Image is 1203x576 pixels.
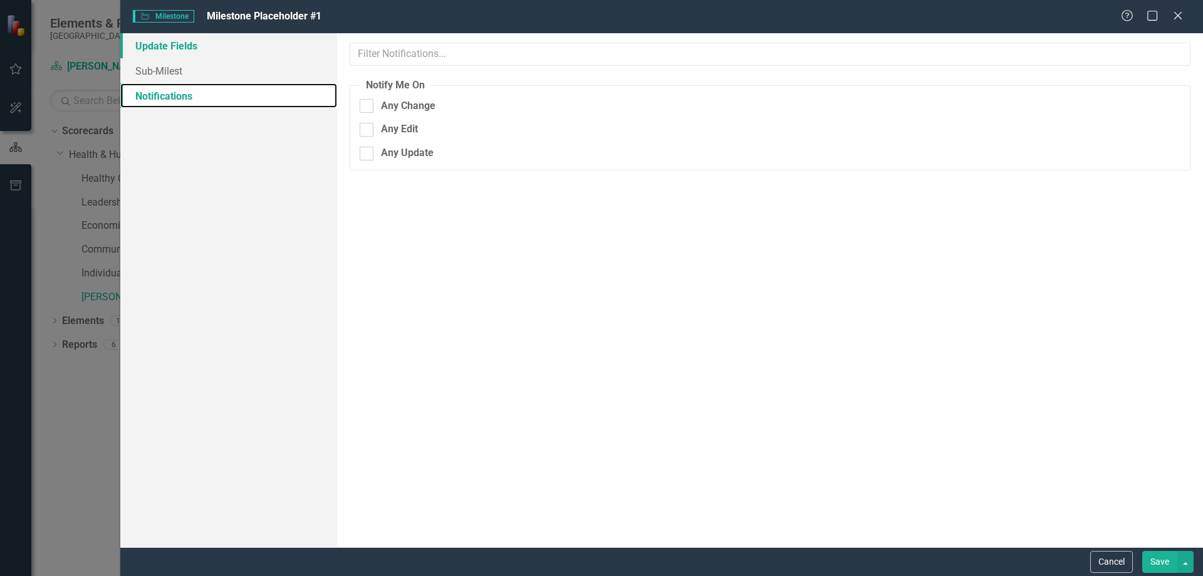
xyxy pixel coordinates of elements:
a: Notifications [120,83,337,108]
div: Any Edit [381,122,418,137]
a: Sub-Milest [120,58,337,83]
input: Filter Notifications... [350,43,1190,66]
div: Any Change [381,99,435,113]
span: Milestone Placeholder #1 [207,10,321,22]
a: Update Fields [120,33,337,58]
span: Milestone [133,10,194,23]
button: Save [1142,551,1177,573]
button: Cancel [1090,551,1133,573]
div: Any Update [381,146,434,160]
legend: Notify Me On [360,78,431,93]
